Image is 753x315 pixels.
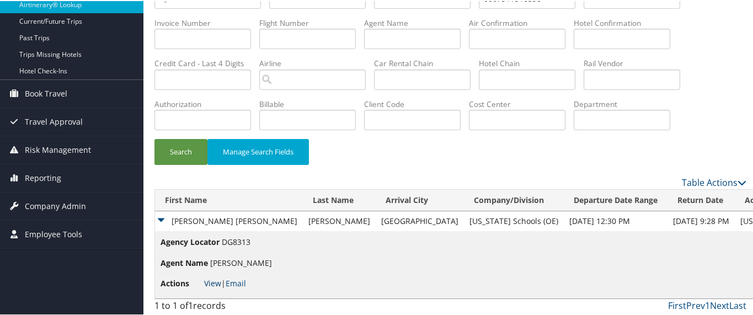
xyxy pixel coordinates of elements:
[161,276,202,289] span: Actions
[667,189,735,210] th: Return Date: activate to sort column ascending
[710,298,729,311] a: Next
[25,107,83,135] span: Travel Approval
[154,138,207,164] button: Search
[469,98,574,109] label: Cost Center
[259,57,374,68] label: Airline
[364,98,469,109] label: Client Code
[154,98,259,109] label: Authorization
[667,210,735,230] td: [DATE] 9:28 PM
[259,98,364,109] label: Billable
[729,298,746,311] a: Last
[564,189,667,210] th: Departure Date Range: activate to sort column descending
[25,191,86,219] span: Company Admin
[376,210,464,230] td: [GEOGRAPHIC_DATA]
[303,210,376,230] td: [PERSON_NAME]
[303,189,376,210] th: Last Name: activate to sort column ascending
[226,277,246,287] a: Email
[574,17,679,28] label: Hotel Confirmation
[668,298,686,311] a: First
[188,298,193,311] span: 1
[686,298,705,311] a: Prev
[155,189,303,210] th: First Name: activate to sort column ascending
[584,57,688,68] label: Rail Vendor
[210,257,272,267] span: [PERSON_NAME]
[464,189,564,210] th: Company/Division
[469,17,574,28] label: Air Confirmation
[705,298,710,311] a: 1
[154,57,259,68] label: Credit Card - Last 4 Digits
[204,277,246,287] span: |
[259,17,364,28] label: Flight Number
[161,256,208,268] span: Agent Name
[25,135,91,163] span: Risk Management
[161,235,220,247] span: Agency Locator
[25,220,82,247] span: Employee Tools
[25,79,67,106] span: Book Travel
[574,98,679,109] label: Department
[154,17,259,28] label: Invoice Number
[155,210,303,230] td: [PERSON_NAME] [PERSON_NAME]
[204,277,221,287] a: View
[464,210,564,230] td: [US_STATE] Schools (OE)
[682,175,746,188] a: Table Actions
[374,57,479,68] label: Car Rental Chain
[364,17,469,28] label: Agent Name
[25,163,61,191] span: Reporting
[479,57,584,68] label: Hotel Chain
[222,236,250,246] span: DG8313
[207,138,309,164] button: Manage Search Fields
[376,189,464,210] th: Arrival City: activate to sort column ascending
[564,210,667,230] td: [DATE] 12:30 PM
